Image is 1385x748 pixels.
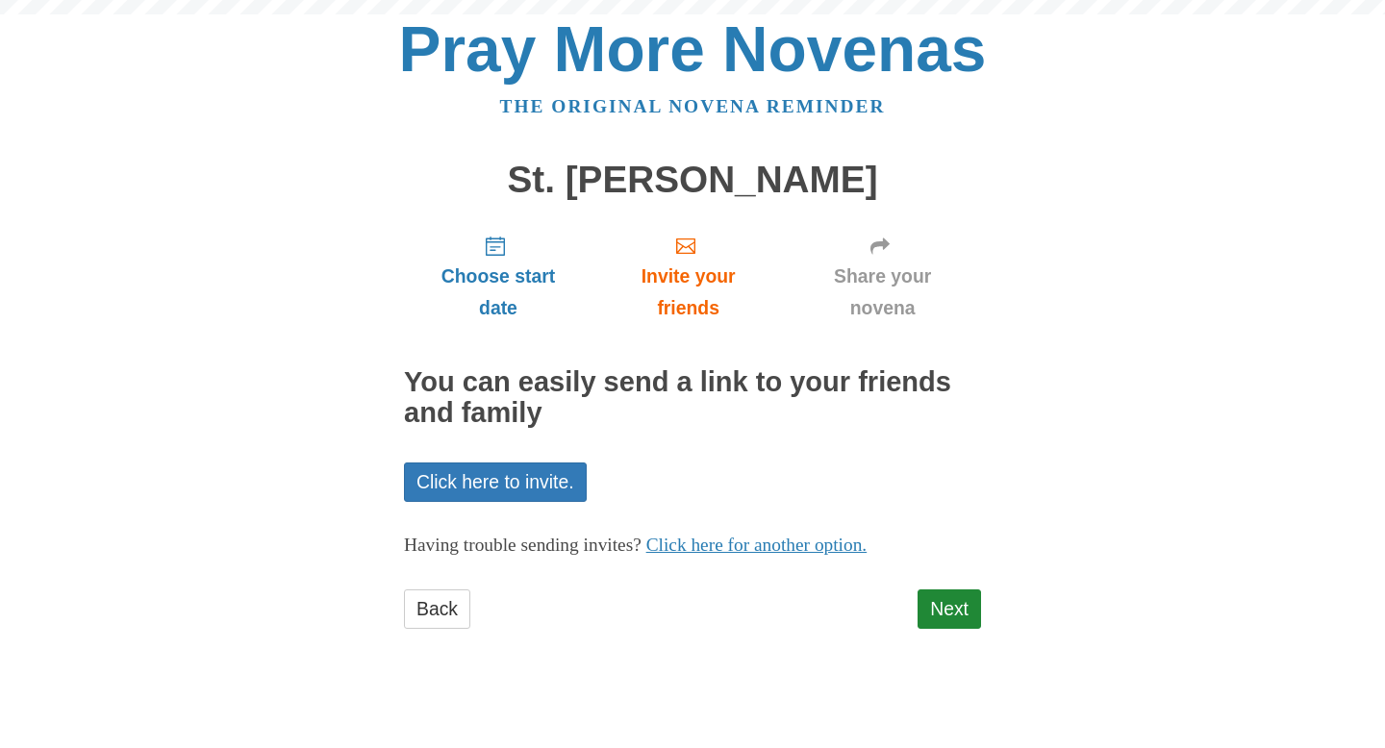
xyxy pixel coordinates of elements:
[404,589,470,629] a: Back
[404,367,981,429] h2: You can easily send a link to your friends and family
[646,535,868,555] a: Click here for another option.
[612,261,765,324] span: Invite your friends
[423,261,573,324] span: Choose start date
[592,219,784,334] a: Invite your friends
[404,219,592,334] a: Choose start date
[784,219,981,334] a: Share your novena
[399,13,987,85] a: Pray More Novenas
[803,261,962,324] span: Share your novena
[918,589,981,629] a: Next
[404,462,587,502] a: Click here to invite.
[500,96,886,116] a: The original novena reminder
[404,535,642,555] span: Having trouble sending invites?
[404,160,981,201] h1: St. [PERSON_NAME]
